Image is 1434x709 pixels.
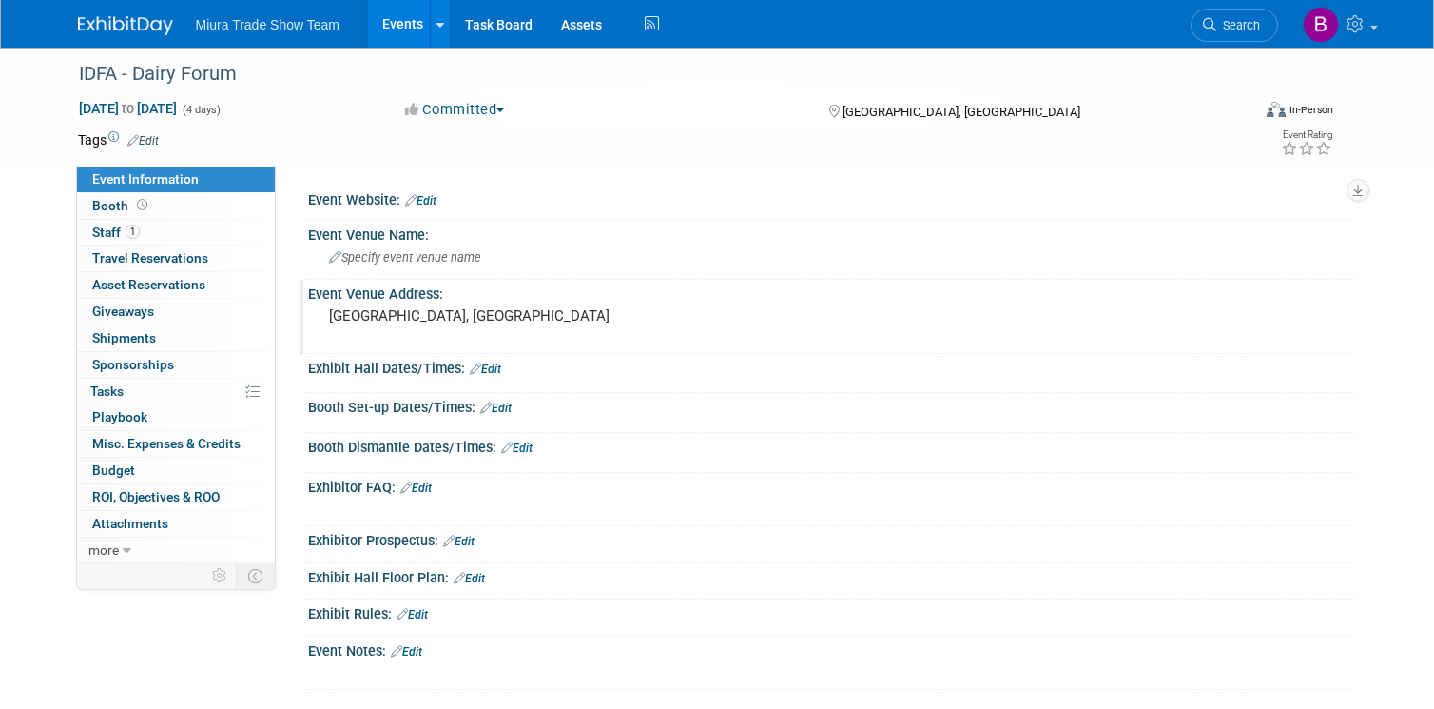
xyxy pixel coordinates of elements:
[1267,102,1286,117] img: Format-Inperson.png
[181,104,221,116] span: (4 days)
[78,130,159,149] td: Tags
[308,354,1357,379] div: Exhibit Hall Dates/Times:
[203,563,237,588] td: Personalize Event Tab Strip
[308,473,1357,498] div: Exhibitor FAQ:
[78,16,173,35] img: ExhibitDay
[77,484,275,510] a: ROI, Objectives & ROO
[843,105,1080,119] span: [GEOGRAPHIC_DATA], [GEOGRAPHIC_DATA]
[398,100,512,120] button: Committed
[77,431,275,457] a: Misc. Expenses & Credits
[92,489,220,504] span: ROI, Objectives & ROO
[480,402,512,415] a: Edit
[443,535,475,548] a: Edit
[308,393,1357,418] div: Booth Set-up Dates/Times:
[400,482,432,495] a: Edit
[454,572,485,585] a: Edit
[77,325,275,351] a: Shipments
[501,442,533,455] a: Edit
[236,563,275,588] td: Toggle Event Tabs
[405,194,436,207] a: Edit
[77,272,275,298] a: Asset Reservations
[1289,103,1333,117] div: In-Person
[77,193,275,219] a: Booth
[92,516,168,531] span: Attachments
[92,330,156,345] span: Shipments
[92,436,241,451] span: Misc. Expenses & Credits
[90,384,124,399] span: Tasks
[92,304,154,319] span: Giveaways
[329,307,725,325] pre: [GEOGRAPHIC_DATA], [GEOGRAPHIC_DATA]
[308,637,1357,661] div: Event Notes:
[92,277,205,292] span: Asset Reservations
[391,645,422,659] a: Edit
[1148,99,1333,128] div: Event Format
[397,608,428,621] a: Edit
[92,409,147,424] span: Playbook
[92,171,199,187] span: Event Information
[1191,9,1278,42] a: Search
[119,101,137,116] span: to
[1303,7,1339,43] img: Brittany Jordan
[126,225,140,239] span: 1
[92,225,140,240] span: Staff
[77,299,275,325] a: Giveaways
[308,600,1357,624] div: Exhibit Rules:
[72,57,1227,91] div: IDFA - Dairy Forum
[308,186,1357,210] div: Event Website:
[92,357,174,372] span: Sponsorships
[308,433,1357,458] div: Booth Dismantle Dates/Times:
[77,246,275,271] a: Travel Reservations
[77,538,275,563] a: more
[92,198,151,213] span: Booth
[77,511,275,537] a: Attachments
[329,250,481,265] span: Specify event venue name
[133,198,151,212] span: Booth not reserved yet
[308,526,1357,551] div: Exhibitor Prospectus:
[77,404,275,430] a: Playbook
[77,167,275,192] a: Event Information
[78,100,178,117] span: [DATE] [DATE]
[196,17,339,32] span: Miura Trade Show Team
[308,563,1357,588] div: Exhibit Hall Floor Plan:
[1281,130,1332,140] div: Event Rating
[127,134,159,148] a: Edit
[308,280,1357,304] div: Event Venue Address:
[470,363,501,376] a: Edit
[308,221,1357,245] div: Event Venue Name:
[77,352,275,378] a: Sponsorships
[77,379,275,404] a: Tasks
[77,458,275,483] a: Budget
[88,542,119,558] span: more
[92,463,135,478] span: Budget
[92,250,208,266] span: Travel Reservations
[1216,18,1260,32] span: Search
[77,220,275,246] a: Staff1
